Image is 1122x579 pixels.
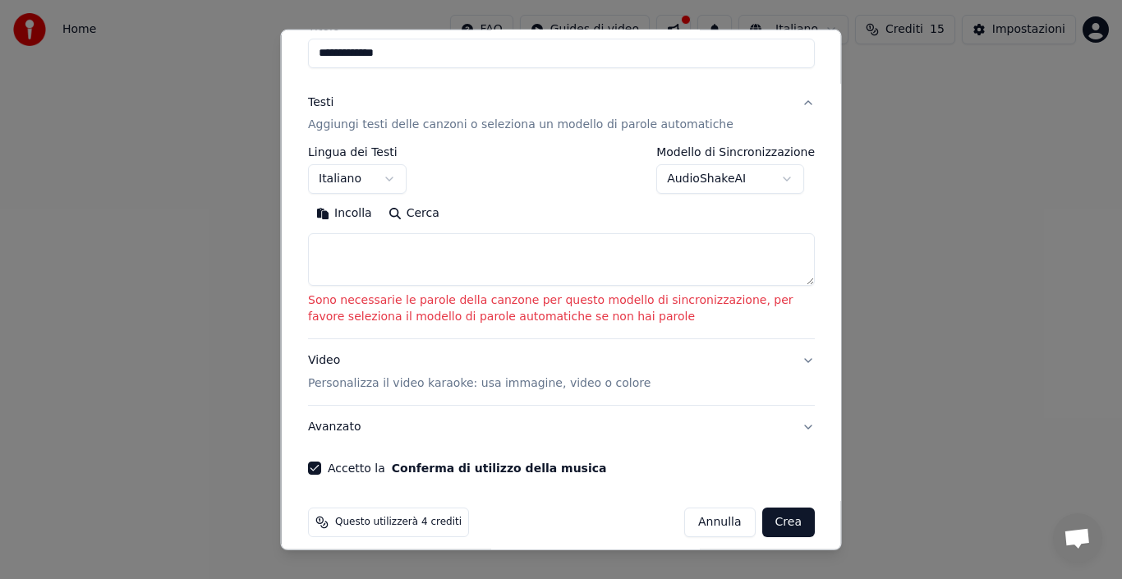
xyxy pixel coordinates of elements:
button: TestiAggiungi testi delle canzoni o seleziona un modello di parole automatiche [308,80,815,146]
button: Annulla [684,508,756,537]
button: Accetto la [391,462,606,474]
button: Crea [761,508,814,537]
label: Lingua dei Testi [308,146,407,158]
span: Questo utilizzerà 4 crediti [335,516,462,529]
p: Personalizza il video karaoke: usa immagine, video o colore [308,375,651,392]
p: Sono necessarie le parole della canzone per questo modello di sincronizzazione, per favore selezi... [308,292,815,325]
div: TestiAggiungi testi delle canzoni o seleziona un modello di parole automatiche [308,146,815,338]
label: Titolo [308,20,815,31]
label: Accetto la [328,462,606,474]
div: Video [308,352,651,392]
button: Incolla [308,200,380,227]
button: Cerca [379,200,447,227]
button: VideoPersonalizza il video karaoke: usa immagine, video o colore [308,339,815,405]
p: Aggiungi testi delle canzoni o seleziona un modello di parole automatiche [308,117,733,133]
button: Avanzato [308,406,815,448]
label: Modello di Sincronizzazione [656,146,815,158]
div: Testi [308,94,333,110]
